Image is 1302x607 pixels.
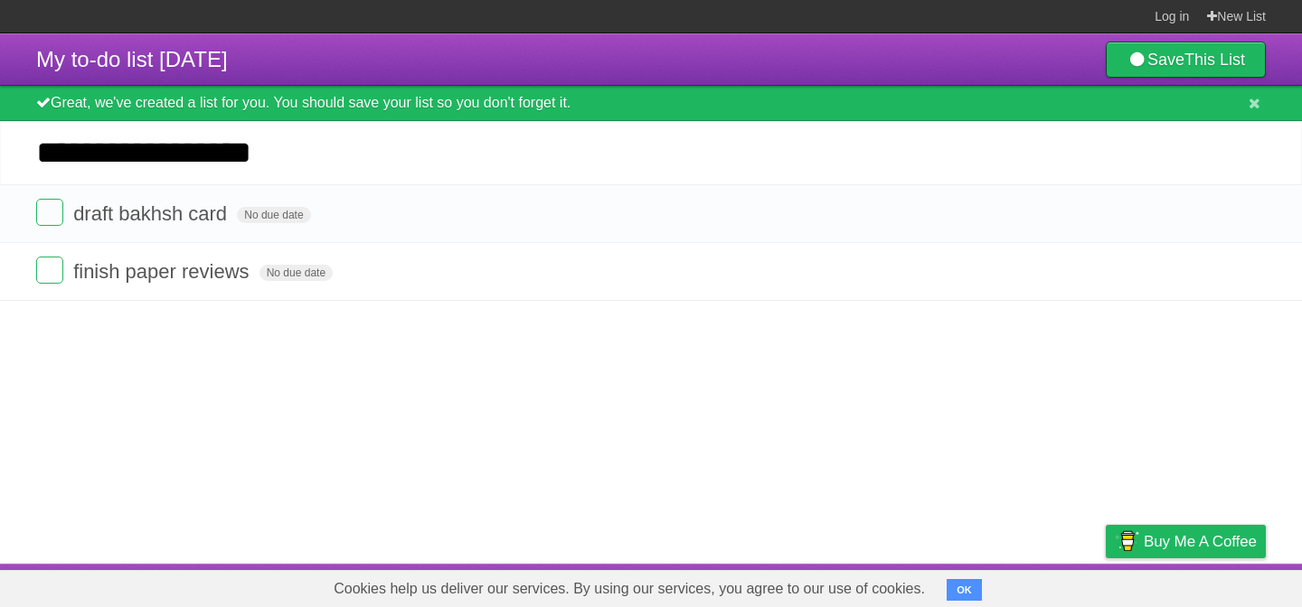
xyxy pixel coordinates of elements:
[259,265,333,281] span: No due date
[1021,568,1061,602] a: Terms
[36,257,63,284] label: Done
[865,568,903,602] a: About
[1152,568,1266,602] a: Suggest a feature
[73,202,231,225] span: draft bakhsh card
[36,199,63,226] label: Done
[1106,525,1266,558] a: Buy me a coffee
[1144,526,1257,557] span: Buy me a coffee
[947,579,982,601] button: OK
[1106,42,1266,78] a: SaveThis List
[237,207,310,223] span: No due date
[36,47,228,71] span: My to-do list [DATE]
[1184,51,1245,69] b: This List
[925,568,998,602] a: Developers
[316,571,943,607] span: Cookies help us deliver our services. By using our services, you agree to our use of cookies.
[73,260,253,283] span: finish paper reviews
[1115,526,1139,556] img: Buy me a coffee
[1082,568,1129,602] a: Privacy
